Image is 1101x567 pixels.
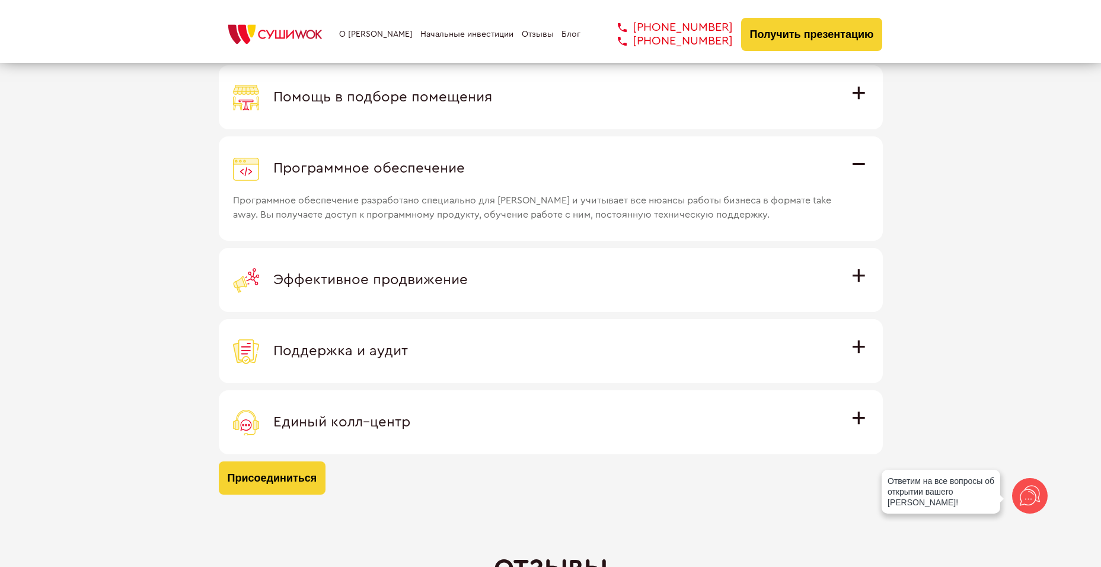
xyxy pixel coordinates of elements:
img: СУШИWOK [219,21,331,47]
button: Присоединиться [219,461,326,495]
span: Программное обеспечение [273,161,465,176]
a: [PHONE_NUMBER] [600,34,733,48]
span: Помощь в подборе помещения [273,90,492,104]
span: Программное обеспечение разработано специально для [PERSON_NAME] и учитывает все нюансы работы би... [233,181,837,222]
a: Начальные инвестиции [420,30,513,39]
span: Эффективное продвижение [273,273,468,287]
div: Ответим на все вопросы об открытии вашего [PERSON_NAME]! [882,470,1000,514]
a: [PHONE_NUMBER] [600,21,733,34]
a: Отзывы [522,30,554,39]
button: Получить презентацию [741,18,883,51]
a: О [PERSON_NAME] [339,30,413,39]
a: Блог [561,30,580,39]
span: Единый колл–центр [273,415,410,429]
span: Поддержка и аудит [273,344,408,358]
